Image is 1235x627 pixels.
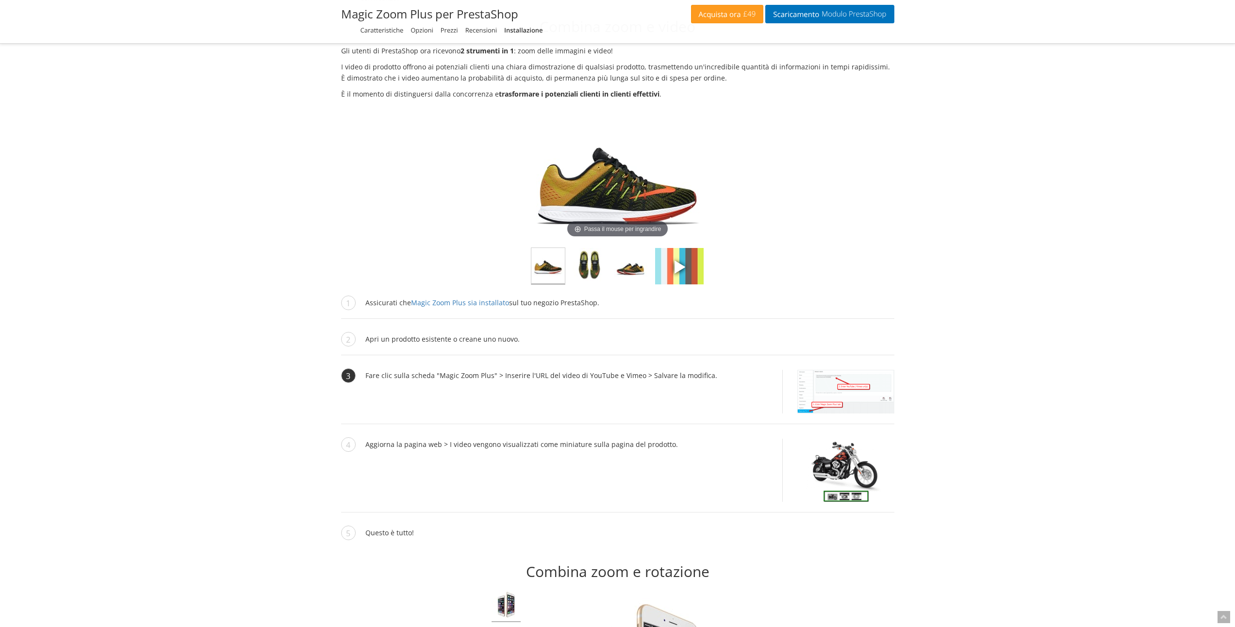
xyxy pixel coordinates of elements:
font: £49 [743,9,756,19]
a: Caratteristiche [361,26,404,34]
font: sul tuo negozio PrestaShop. [509,298,599,307]
a: Magic Zoom Plus + Video di prodotto per PrestaShopPassa il mouse per ingrandire [521,104,715,240]
font: Modulo PrestaShop [822,9,886,19]
a: Installazione [504,26,543,34]
font: : zoom delle immagini e video! [514,46,613,55]
font: 2 strumenti in 1 [461,46,514,55]
img: I video vengono visualizzati sulla pagina del prodotto come miniatura del prodotto [797,439,894,502]
a: Aggiungi effetti di zoom video e immagini alle pagine dei prodotti PrestaShop con il componente a... [782,370,894,413]
a: Prezzi [441,26,458,34]
a: Acquista ora£49 [691,5,764,23]
font: Acquista ora [699,10,741,19]
font: È il momento di distinguersi dalla concorrenza e [341,89,499,99]
font: Aggiorna la pagina web > I video vengono visualizzati come miniature sulla pagina del prodotto. [365,440,678,449]
font: I video di prodotto offrono ai potenziali clienti una chiara dimostrazione di qualsiasi prodotto,... [341,62,890,82]
img: Magic Zoom Plus + Video di prodotto per PrestaShop [573,248,606,284]
a: Magic Zoom Plus sia installato [411,298,509,307]
img: Magic Zoom Plus + Video di prodotto per PrestaShop [655,248,704,284]
font: Combina zoom e rotazione [526,561,709,581]
a: ScaricamentoModulo PrestaShop [765,5,894,23]
a: I video vengono visualizzati sulla pagina del prodotto come miniatura del prodotto [782,439,894,502]
a: Recensioni [465,26,497,34]
font: Scaricamento [773,10,819,19]
img: Magic Zoom Plus + Video di prodotto per PrestaShop [531,248,565,284]
font: Apri un prodotto esistente o creane uno nuovo. [365,334,520,344]
font: . [659,89,661,99]
font: Assicurati che [365,298,411,307]
font: Magic Zoom Plus per PrestaShop [341,6,518,22]
img: Magic Zoom Plus + Video di prodotto per PrestaShop [521,104,715,240]
font: Fare clic sulla scheda "Magic Zoom Plus" > Inserire l'URL del video di YouTube e Vimeo > Salvare ... [365,371,717,380]
img: Magic Zoom Plus + Video di prodotto per PrestaShop [614,248,647,284]
font: trasformare i potenziali clienti in clienti effettivi [499,89,659,99]
font: Questo è tutto! [365,528,414,537]
a: Opzioni [411,26,433,34]
font: Gli utenti di PrestaShop ora ricevono [341,46,461,55]
img: Aggiungi effetti di zoom video e immagini alle pagine dei prodotti PrestaShop con il componente a... [797,370,894,413]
